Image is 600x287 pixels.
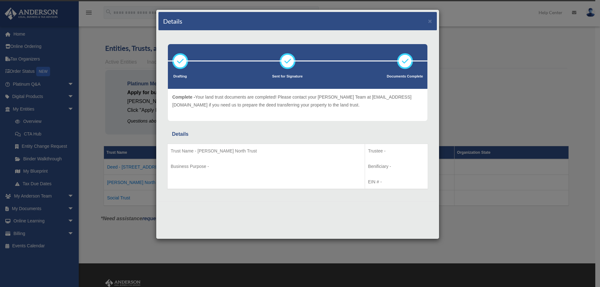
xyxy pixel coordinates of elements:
div: Details [172,130,423,139]
p: Trustee - [368,147,425,155]
p: Sent for Signature [272,73,303,80]
p: Trust Name - [PERSON_NAME] North Trust [171,147,362,155]
p: Drafting [172,73,188,80]
p: Documents Complete [387,73,423,80]
p: Benificiary - [368,163,425,170]
span: Complete - [172,95,195,100]
button: × [428,18,432,24]
p: Business Purpose - [171,163,362,170]
h4: Details [163,17,182,26]
p: Your land trust documents are completed! Please contact your [PERSON_NAME] Team at [EMAIL_ADDRESS... [172,93,423,109]
p: EIN # - [368,178,425,186]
